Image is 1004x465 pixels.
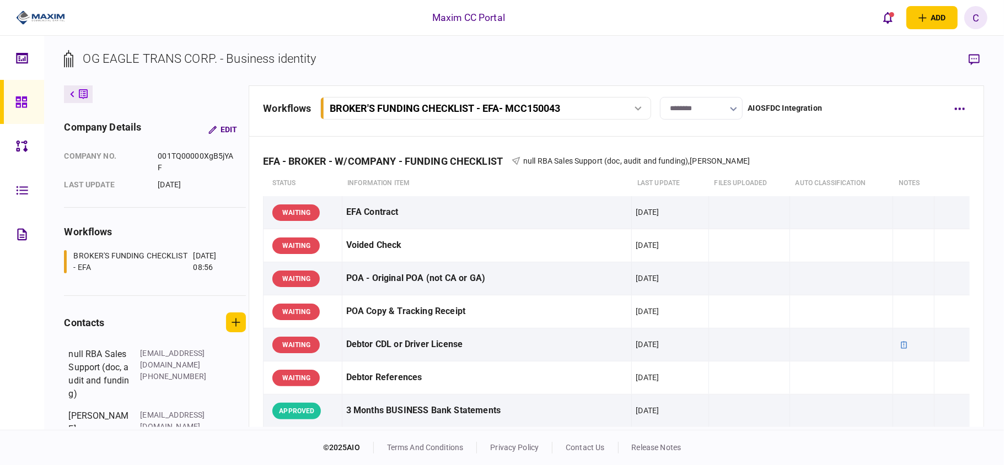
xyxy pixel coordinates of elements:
div: EFA - BROKER - W/COMPANY - FUNDING CHECKLIST [263,155,512,167]
button: open adding identity options [906,6,958,29]
a: terms and conditions [387,443,464,452]
span: , [688,156,690,165]
div: [DATE] [636,207,659,218]
button: C [964,6,987,29]
div: [DATE] [636,240,659,251]
div: EFA Contract [346,200,628,225]
div: 001TQ00000XgB5jYAF [158,150,238,174]
div: APPROVED [272,403,321,419]
th: status [264,171,342,196]
th: Information item [342,171,632,196]
div: Voided Check [346,233,628,258]
div: Debtor References [346,365,628,390]
div: [DATE] [158,179,238,191]
div: BROKER'S FUNDING CHECKLIST - EFA - MCC150043 [330,102,561,114]
div: Debtor CDL or Driver License [346,332,628,357]
div: [DATE] [636,306,659,317]
div: AIOSFDC Integration [748,102,823,114]
a: BROKER'S FUNDING CHECKLIST - EFA[DATE] 08:56 [64,250,232,273]
span: [PERSON_NAME] [690,156,750,165]
div: 3 Months BUSINESS Bank Statements [346,398,628,423]
div: [PHONE_NUMBER] [140,371,212,382]
div: WAITING [272,271,320,287]
th: Files uploaded [709,171,790,196]
div: contacts [64,315,104,330]
div: POA - Original POA (not CA or GA) [346,266,628,291]
button: BROKER'S FUNDING CHECKLIST - EFA- MCC150043 [320,97,651,120]
div: [DATE] [636,372,659,383]
th: auto classification [790,171,893,196]
div: [DATE] [636,273,659,284]
th: notes [893,171,934,196]
div: BROKER'S FUNDING CHECKLIST - EFA [73,250,190,273]
div: [DATE] [636,405,659,416]
div: [PERSON_NAME] [68,409,129,444]
div: [DATE] 08:56 [194,250,233,273]
div: workflows [64,224,246,239]
div: workflows [263,101,311,116]
img: client company logo [16,9,65,26]
div: WAITING [272,204,320,221]
div: WAITING [272,237,320,254]
button: open notifications list [877,6,900,29]
div: WAITING [272,304,320,320]
button: Edit [200,120,246,139]
span: null RBA Sales Support (doc, audit and funding) [523,156,688,165]
a: contact us [566,443,604,452]
div: company no. [64,150,147,174]
div: [EMAIL_ADDRESS][DOMAIN_NAME] [140,348,212,371]
div: © 2025 AIO [323,442,374,453]
a: privacy policy [490,443,539,452]
div: [DATE] [636,339,659,350]
div: [EMAIL_ADDRESS][DOMAIN_NAME] [140,409,212,432]
a: release notes [632,443,681,452]
th: last update [632,171,709,196]
div: null RBA Sales Support (doc, audit and funding) [68,348,129,401]
div: last update [64,179,147,191]
div: POA Copy & Tracking Receipt [346,299,628,324]
div: OG EAGLE TRANS CORP. - Business identity [83,50,316,68]
div: WAITING [272,370,320,386]
div: WAITING [272,337,320,353]
div: company details [64,120,141,139]
div: Maxim CC Portal [432,10,505,25]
